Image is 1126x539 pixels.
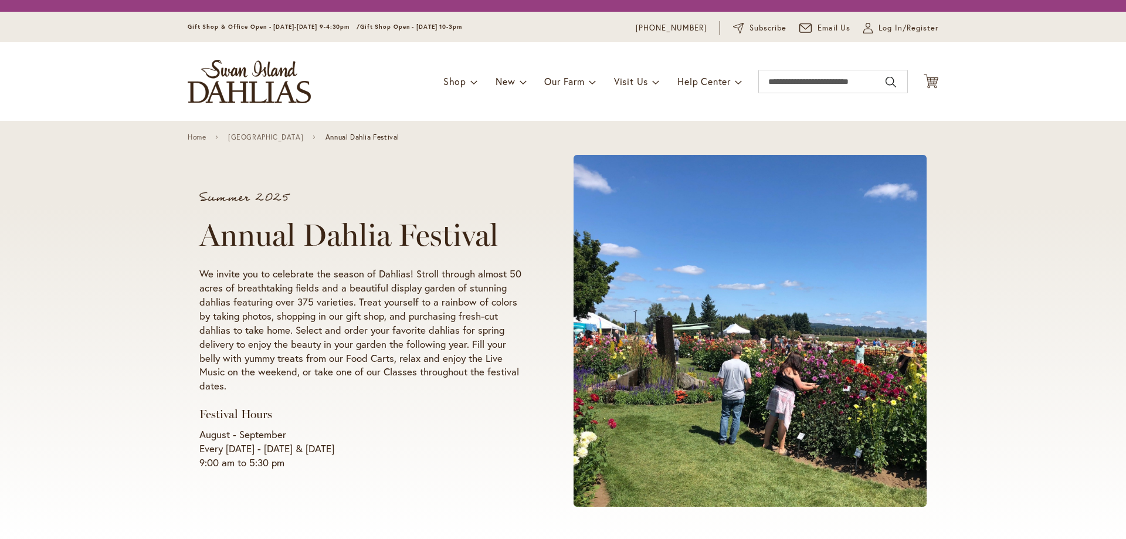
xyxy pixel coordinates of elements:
a: Email Us [799,22,851,34]
button: Search [886,73,896,91]
span: New [496,75,515,87]
a: Subscribe [733,22,786,34]
h1: Annual Dahlia Festival [199,218,529,253]
span: Gift Shop Open - [DATE] 10-3pm [360,23,462,30]
a: Log In/Register [863,22,938,34]
span: Subscribe [749,22,786,34]
span: Annual Dahlia Festival [325,133,399,141]
p: We invite you to celebrate the season of Dahlias! Stroll through almost 50 acres of breathtaking ... [199,267,529,394]
a: [GEOGRAPHIC_DATA] [228,133,303,141]
span: Gift Shop & Office Open - [DATE]-[DATE] 9-4:30pm / [188,23,360,30]
span: Email Us [818,22,851,34]
span: Visit Us [614,75,648,87]
a: [PHONE_NUMBER] [636,22,707,34]
p: Summer 2025 [199,192,529,204]
span: Shop [443,75,466,87]
p: August - September Every [DATE] - [DATE] & [DATE] 9:00 am to 5:30 pm [199,428,529,470]
a: store logo [188,60,311,103]
span: Our Farm [544,75,584,87]
span: Log In/Register [879,22,938,34]
h3: Festival Hours [199,407,529,422]
span: Help Center [677,75,731,87]
a: Home [188,133,206,141]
